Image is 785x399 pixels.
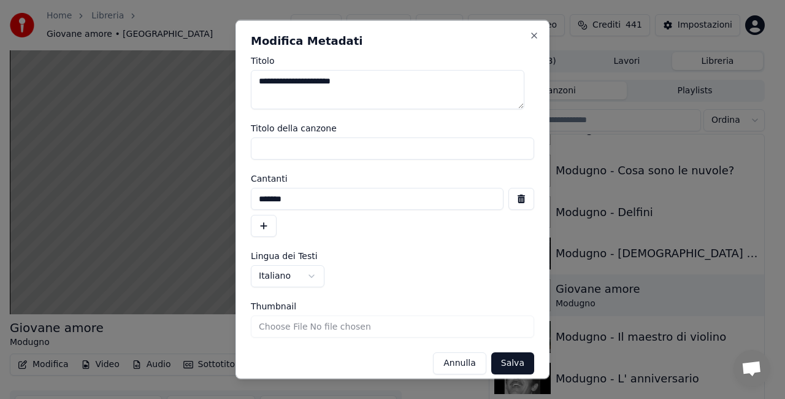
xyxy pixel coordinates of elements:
[491,352,534,374] button: Salva
[251,252,318,260] span: Lingua dei Testi
[251,302,296,311] span: Thumbnail
[251,124,534,133] label: Titolo della canzone
[251,56,534,65] label: Titolo
[433,352,486,374] button: Annulla
[251,174,534,183] label: Cantanti
[251,36,534,47] h2: Modifica Metadati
